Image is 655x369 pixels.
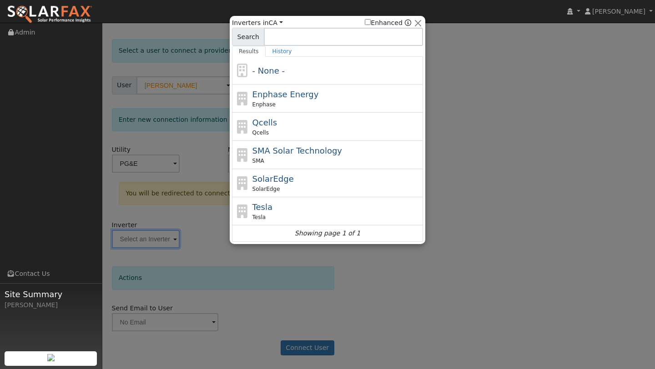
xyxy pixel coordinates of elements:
[5,288,97,300] span: Site Summary
[266,46,299,57] a: History
[252,100,276,109] span: Enphase
[592,8,645,15] span: [PERSON_NAME]
[252,118,277,127] span: Qcells
[252,66,285,75] span: - None -
[365,19,371,25] input: Enhanced
[7,5,92,24] img: SolarFax
[252,185,280,193] span: SolarEdge
[252,202,272,212] span: Tesla
[295,229,360,238] i: Showing page 1 of 1
[232,28,264,46] span: Search
[47,354,55,361] img: retrieve
[232,18,283,28] span: Inverters in
[252,174,294,184] span: SolarEdge
[232,46,266,57] a: Results
[252,146,342,155] span: SMA Solar Technology
[365,18,403,28] label: Enhanced
[252,157,264,165] span: SMA
[252,90,319,99] span: Enphase Energy
[405,19,411,26] a: Enhanced Providers
[5,300,97,310] div: [PERSON_NAME]
[268,19,282,26] a: CA
[365,18,411,28] span: Show enhanced providers
[252,213,266,221] span: Tesla
[252,129,269,137] span: Qcells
